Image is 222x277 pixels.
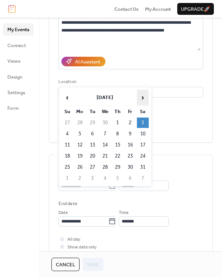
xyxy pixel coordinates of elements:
td: 19 [74,151,86,161]
a: My Account [145,5,171,13]
td: 7 [99,129,111,139]
td: 27 [61,118,73,128]
td: 26 [74,162,86,172]
a: Design [3,71,34,83]
td: 1 [61,173,73,184]
td: 9 [124,129,136,139]
img: logo [8,5,16,13]
td: 3 [137,118,149,128]
td: 28 [74,118,86,128]
td: 29 [112,162,124,172]
td: 17 [137,140,149,150]
span: ‹ [62,90,73,105]
td: 5 [112,173,124,184]
th: Su [61,106,73,117]
span: All day [67,236,80,243]
td: 7 [137,173,149,184]
a: Form [3,102,34,114]
th: We [99,106,111,117]
td: 24 [137,151,149,161]
div: Location [58,78,202,86]
td: 1 [112,118,124,128]
span: Design [7,73,22,81]
td: 2 [124,118,136,128]
td: 27 [87,162,98,172]
div: End date [58,200,77,207]
td: 23 [124,151,136,161]
span: Show date only [67,244,97,251]
span: Cancel [56,261,75,268]
th: [DATE] [74,90,136,106]
th: Mo [74,106,86,117]
span: Connect [7,42,26,49]
td: 6 [87,129,98,139]
th: Sa [137,106,149,117]
span: My Account [145,6,171,13]
td: 10 [137,129,149,139]
td: 4 [61,129,73,139]
th: Tu [87,106,98,117]
td: 30 [124,162,136,172]
td: 30 [99,118,111,128]
td: 4 [99,173,111,184]
td: 5 [74,129,86,139]
span: Settings [7,89,25,96]
span: › [137,90,148,105]
td: 16 [124,140,136,150]
span: Time [119,209,128,217]
td: 2 [74,173,86,184]
span: Views [7,57,20,65]
td: 20 [87,151,98,161]
button: AI Assistant [61,57,105,66]
td: 22 [112,151,124,161]
td: 3 [87,173,98,184]
button: Cancel [51,258,80,271]
span: Upgrade 🚀 [181,6,210,13]
td: 28 [99,162,111,172]
td: 13 [87,140,98,150]
span: My Events [7,26,29,33]
td: 14 [99,140,111,150]
td: 25 [61,162,73,172]
td: 18 [61,151,73,161]
td: 31 [137,162,149,172]
button: Upgrade🚀 [177,3,214,15]
th: Th [112,106,124,117]
td: 6 [124,173,136,184]
a: Contact Us [114,5,139,13]
span: Contact Us [114,6,139,13]
td: 8 [112,129,124,139]
td: 15 [112,140,124,150]
td: 11 [61,140,73,150]
td: 21 [99,151,111,161]
a: Connect [3,39,34,51]
a: Settings [3,86,34,98]
a: Views [3,55,34,67]
span: Date [58,209,68,217]
th: Fr [124,106,136,117]
td: 29 [87,118,98,128]
div: AI Assistant [75,58,100,66]
a: My Events [3,23,34,35]
td: 12 [74,140,86,150]
span: Form [7,105,19,112]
